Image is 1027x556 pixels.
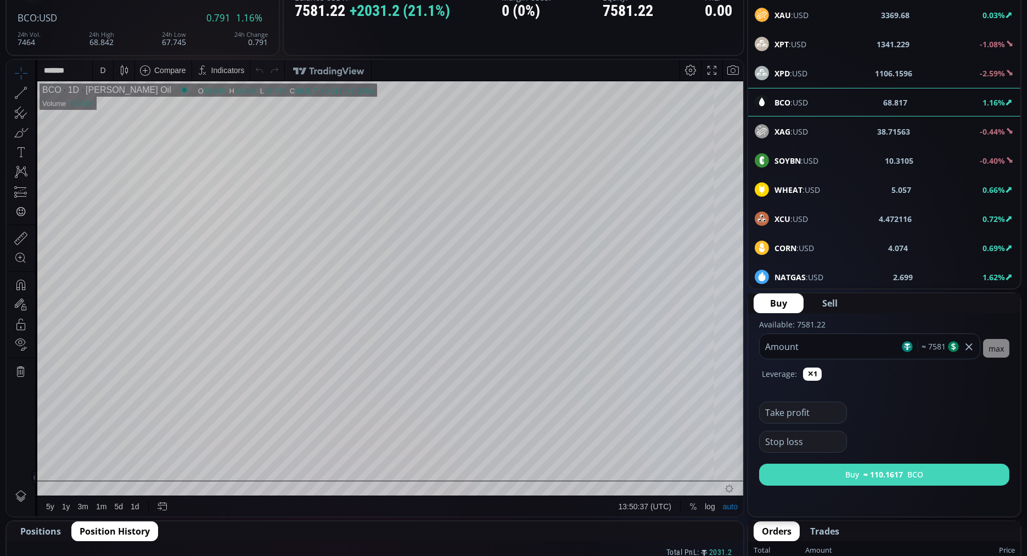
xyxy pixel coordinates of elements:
[775,39,789,49] b: XPT
[770,297,787,310] span: Buy
[705,3,732,20] div: 0.00
[80,525,150,538] span: Position History
[775,38,806,50] span: :USD
[173,25,183,35] div: Market open
[108,442,117,451] div: 5d
[228,27,250,35] div: 68.842
[283,27,289,35] div: C
[802,521,848,541] button: Trades
[775,68,807,79] span: :USD
[694,436,712,457] div: Toggle Log Scale
[72,25,165,35] div: [PERSON_NAME] Oil
[716,442,731,451] div: auto
[806,293,854,313] button: Sell
[775,271,823,283] span: :USD
[679,436,694,457] div: Toggle Percentage
[147,436,165,457] div: Go to
[882,9,910,21] b: 3369.68
[775,243,796,253] b: CORN
[980,39,1005,49] b: -1.08%
[983,10,1005,20] b: 0.03%
[192,27,198,35] div: O
[89,442,100,451] div: 1m
[25,410,30,425] div: Hide Drawings Toolbar
[608,436,669,457] button: 13:50:37 (UTC)
[983,243,1005,253] b: 0.69%
[980,126,1005,137] b: -0.44%
[775,155,818,166] span: :USD
[803,368,822,381] button: ✕1
[879,213,912,225] b: 4.472116
[775,272,806,282] b: NATGAS
[759,319,826,330] label: Available: 7581.22
[775,155,801,166] b: SOYBN
[775,242,814,254] span: :USD
[603,3,653,20] div: 7581.22
[20,525,61,538] span: Positions
[885,155,913,166] b: 10.3105
[775,213,808,225] span: :USD
[918,341,946,352] span: ≈ 7581
[205,6,238,15] div: Indicators
[162,31,186,38] div: 24h Low
[10,147,19,157] div: 
[206,13,231,23] span: 0.791
[18,12,37,24] span: BCO
[234,31,268,38] div: 24h Change
[889,242,908,254] b: 4.074
[234,31,268,46] div: 0.791
[810,525,839,538] span: Trades
[350,3,450,20] span: +2031.2 (21.1%)
[502,3,551,20] div: 0 (0%)
[314,27,367,35] div: +0.817 (+1.20%)
[236,13,262,23] span: 1.16%
[71,521,158,541] button: Position History
[89,31,114,46] div: 68.842
[759,464,1009,486] button: Buy≈ 110.1617BCO
[198,27,220,35] div: 68.026
[18,31,41,46] div: 7464
[712,436,735,457] div: Toggle Auto Scale
[55,25,72,35] div: 1D
[775,9,809,21] span: :USD
[18,31,41,38] div: 24h Vol.
[37,12,57,24] span: :USD
[223,27,228,35] div: H
[754,293,804,313] button: Buy
[295,3,450,20] div: 7581.22
[762,525,792,538] span: Orders
[983,272,1005,282] b: 1.62%
[93,6,99,15] div: D
[698,442,709,451] div: log
[40,442,48,451] div: 5y
[775,126,790,137] b: XAG
[877,38,910,50] b: 1341.229
[863,469,903,480] b: ≈ 110.1617
[36,25,55,35] div: BCO
[124,442,133,451] div: 1d
[980,68,1005,79] b: -2.59%
[775,214,790,224] b: XCU
[258,27,280,35] div: 67.745
[612,442,665,451] span: 13:50:37 (UTC)
[822,297,838,310] span: Sell
[71,442,82,451] div: 3m
[775,68,790,79] b: XPD
[89,31,114,38] div: 24h High
[754,521,800,541] button: Orders
[36,40,59,48] div: Volume
[875,68,912,79] b: 1106.1596
[878,126,911,137] b: 38.71563
[983,185,1005,195] b: 0.66%
[289,27,311,35] div: 68.817
[12,521,69,541] button: Positions
[775,184,820,196] span: :USD
[55,442,64,451] div: 1y
[980,155,1005,166] b: -0.40%
[983,214,1005,224] b: 0.72%
[891,184,911,196] b: 5.057
[775,185,802,195] b: WHEAT
[148,6,179,15] div: Compare
[162,31,186,46] div: 67.745
[762,368,797,380] label: Leverage:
